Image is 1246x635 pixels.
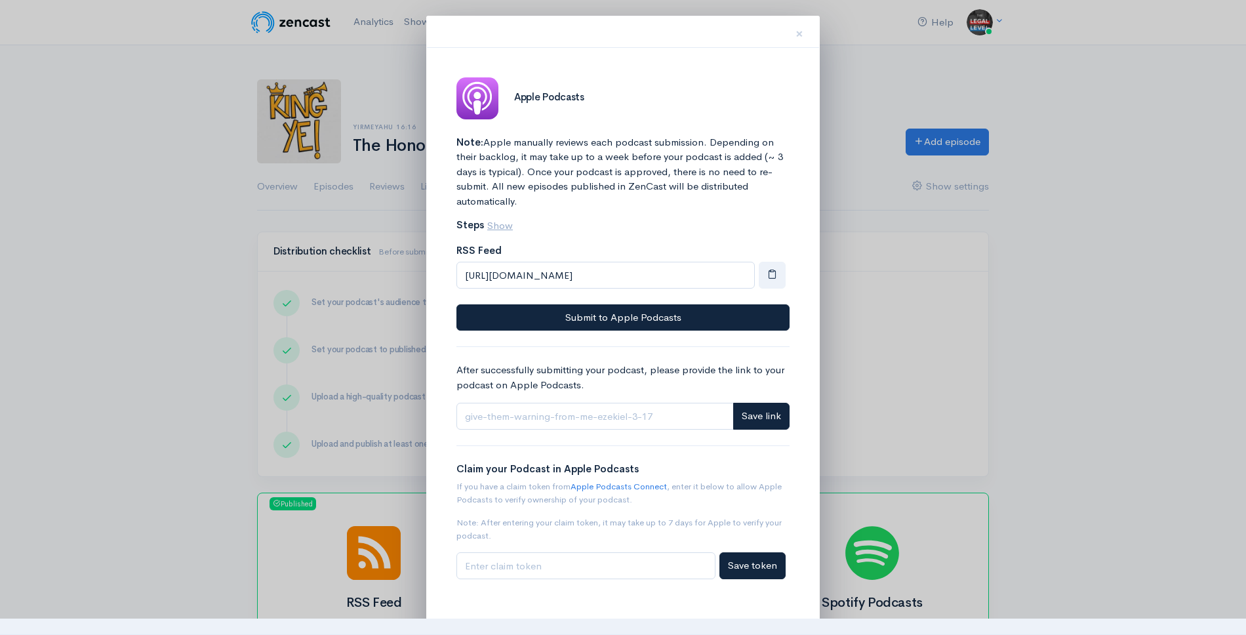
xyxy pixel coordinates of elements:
input: RSS Feed [456,262,755,289]
span: Save link [742,409,781,422]
strong: Steps [456,218,484,231]
span: × [795,24,803,43]
iframe: gist-messenger-bubble-iframe [1201,590,1233,622]
p: If you have a claim token from , enter it below to allow Apple Podcasts to verify ownership of yo... [456,480,790,506]
strong: Claim your Podcast in Apple Podcasts [456,462,639,475]
button: Show [487,213,521,239]
input: Link [456,403,734,430]
img: Apple Podcasts logo [456,77,498,119]
span: Save token [728,559,777,571]
button: Save link [733,403,790,430]
a: Apple Podcasts Connect [571,481,667,492]
button: Submit to Apple Podcasts [456,304,790,331]
u: Show [487,219,513,232]
strong: RSS Feed [456,244,502,256]
button: Close [780,11,819,52]
input: Claim Token [456,552,715,579]
p: Note: After entering your claim token, it may take up to 7 days for Apple to verify your podcast. [456,516,790,542]
p: After successfully submitting your podcast, please provide the link to your podcast on Apple Podc... [456,363,790,392]
h4: Apple Podcasts [514,92,790,103]
p: Apple manually reviews each podcast submission. Depending on their backlog, it may take up to a w... [456,135,790,209]
button: Save token [719,552,786,579]
strong: Note: [456,136,483,148]
button: Copy RSS Feed [759,262,786,289]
